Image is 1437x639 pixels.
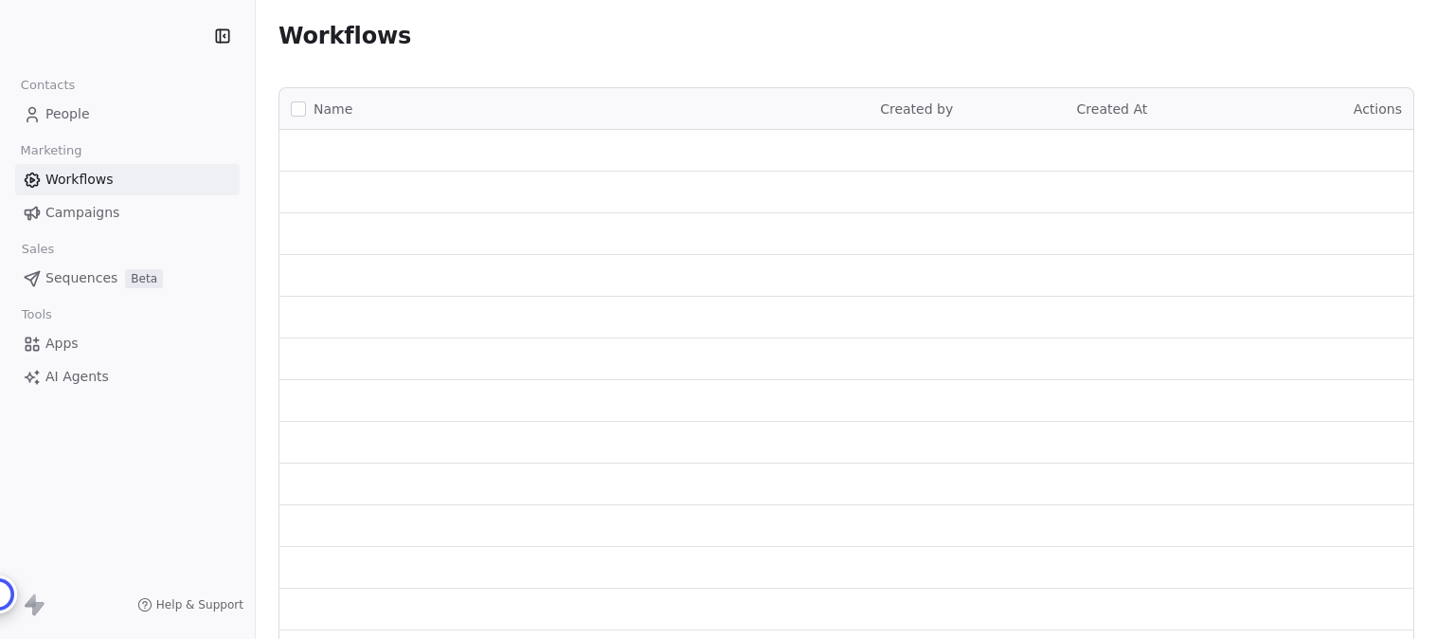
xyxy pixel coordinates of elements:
[15,164,240,195] a: Workflows
[45,334,79,354] span: Apps
[15,361,240,393] a: AI Agents
[13,235,63,264] span: Sales
[45,203,119,223] span: Campaigns
[45,268,117,288] span: Sequences
[880,101,953,117] span: Created by
[1077,101,1148,117] span: Created At
[45,170,114,190] span: Workflows
[12,137,90,165] span: Marketing
[13,301,60,329] span: Tools
[156,597,243,612] span: Help & Support
[15,99,240,130] a: People
[15,328,240,359] a: Apps
[137,597,243,612] a: Help & Support
[1354,101,1402,117] span: Actions
[125,269,163,288] span: Beta
[12,71,83,100] span: Contacts
[278,23,411,49] span: Workflows
[314,100,352,119] span: Name
[15,263,240,294] a: SequencesBeta
[15,197,240,228] a: Campaigns
[45,367,109,387] span: AI Agents
[45,104,90,124] span: People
